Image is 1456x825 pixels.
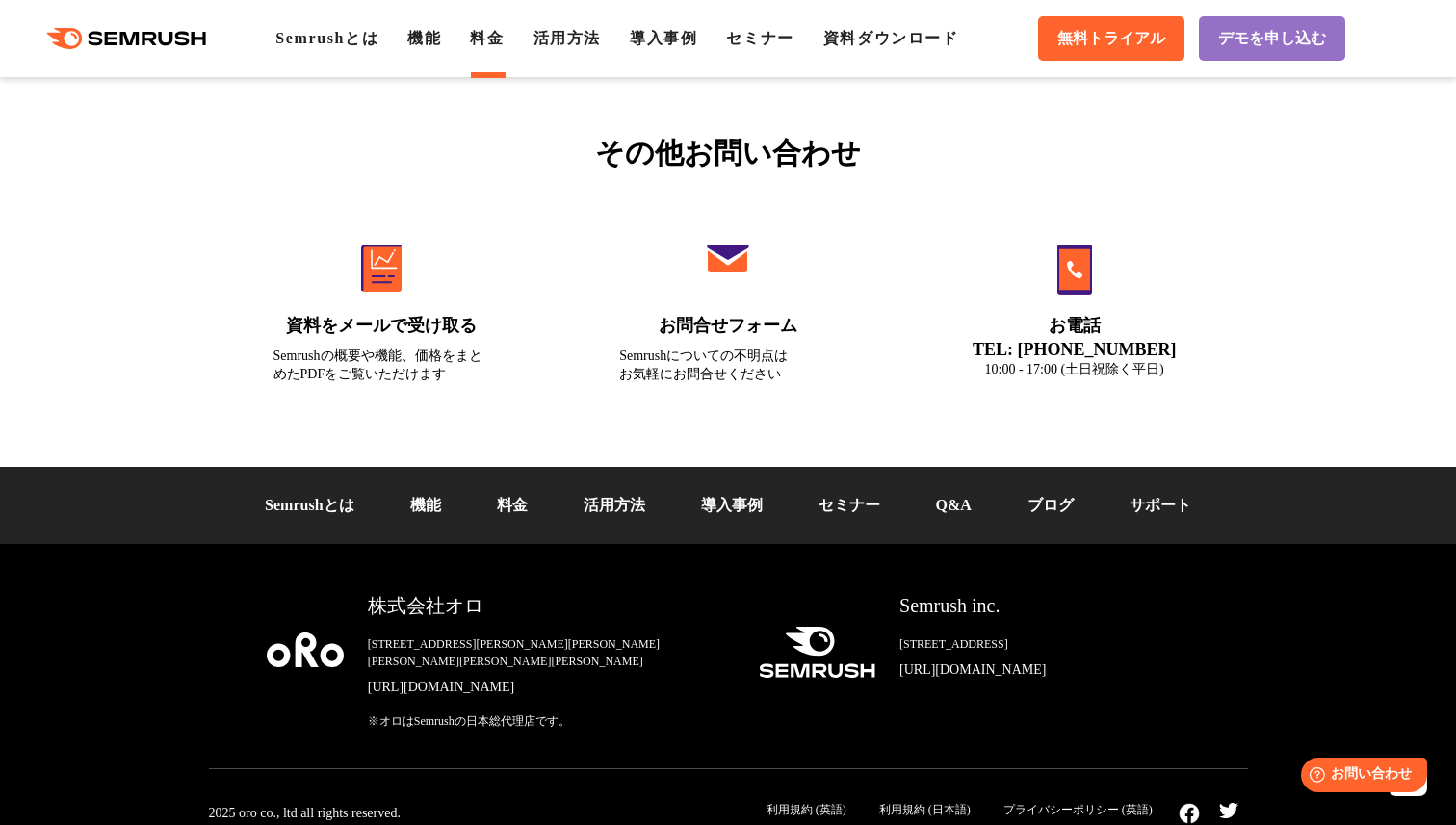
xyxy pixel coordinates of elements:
[819,497,880,513] a: セミナー
[267,632,344,667] img: oro company
[1218,29,1326,49] span: デモを申し込む
[368,635,728,670] div: [STREET_ADDRESS][PERSON_NAME][PERSON_NAME][PERSON_NAME][PERSON_NAME][PERSON_NAME]
[1057,29,1165,49] span: 無料トライアル
[899,592,1189,620] div: Semrush inc.
[1219,803,1238,818] img: twitter
[410,497,441,513] a: 機能
[584,497,645,513] a: 活用方法
[209,131,1248,174] div: その他お問い合わせ
[767,803,846,816] a: 利用規約 (英語)
[1003,803,1153,816] a: プライバシーポリシー (英語)
[233,203,532,407] a: 資料をメールで受け取る Semrushの概要や機能、価格をまとめたPDFをご覧いただけます
[966,360,1183,378] div: 10:00 - 17:00 (土日祝除く平日)
[879,803,971,816] a: 利用規約 (日本語)
[899,635,1189,653] div: [STREET_ADDRESS]
[899,660,1189,680] a: [URL][DOMAIN_NAME]
[936,497,972,513] a: Q&A
[497,497,528,513] a: 料金
[533,30,601,46] a: 活用方法
[1199,16,1345,61] a: デモを申し込む
[470,30,504,46] a: 料金
[823,30,959,46] a: 資料ダウンロード
[407,30,441,46] a: 機能
[966,314,1183,338] div: お電話
[275,30,378,46] a: Semrushとは
[619,347,837,383] div: Semrushについての不明点は お気軽にお問合せください
[1179,803,1200,824] img: facebook
[1038,16,1184,61] a: 無料トライアル
[273,314,491,338] div: 資料をメールで受け取る
[579,203,877,407] a: お問合せフォーム Semrushについての不明点はお気軽にお問合せください
[265,497,353,513] a: Semrushとは
[368,592,728,620] div: 株式会社オロ
[1027,497,1074,513] a: ブログ
[368,712,728,730] div: ※オロはSemrushの日本総代理店です。
[726,30,793,46] a: セミナー
[1130,497,1191,513] a: サポート
[273,347,491,383] div: Semrushの概要や機能、価格をまとめたPDFをご覧いただけます
[368,678,728,697] a: [URL][DOMAIN_NAME]
[630,30,697,46] a: 導入事例
[701,497,763,513] a: 導入事例
[1285,750,1435,804] iframe: Help widget launcher
[209,805,401,822] div: 2025 oro co., ltd all rights reserved.
[966,339,1183,360] div: TEL: [PHONE_NUMBER]
[619,314,837,338] div: お問合せフォーム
